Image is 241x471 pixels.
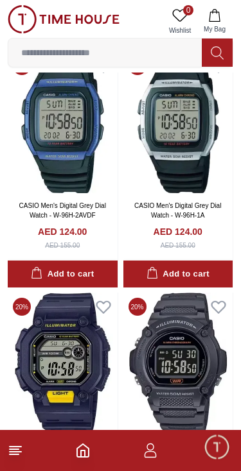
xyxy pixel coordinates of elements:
[123,261,233,288] button: Add to cart
[164,5,196,38] a: 0Wishlist
[8,293,118,433] img: CASIO Men's Digital Grey Dial Watch - W-737H-2AVDF
[8,261,118,288] button: Add to cart
[31,267,94,282] div: Add to cart
[154,225,202,238] h4: AED 124.00
[199,24,231,34] span: My Bag
[45,241,80,250] div: AED 155.00
[196,5,233,38] button: My Bag
[13,298,31,316] span: 20 %
[161,241,195,250] div: AED 155.00
[75,443,91,458] a: Home
[183,5,193,15] span: 0
[19,202,106,219] a: CASIO Men's Digital Grey Dial Watch - W-96H-2AVDF
[8,5,120,33] img: ...
[134,202,221,219] a: CASIO Men's Digital Grey Dial Watch - W-96H-1A
[123,293,233,433] img: CASIO Men's Digital Black Dial Watch - W-219H-8BVDF
[123,52,233,193] img: CASIO Men's Digital Grey Dial Watch - W-96H-1A
[129,298,147,316] span: 20 %
[203,433,231,461] div: Chat Widget
[38,225,87,238] h4: AED 124.00
[8,52,118,193] img: CASIO Men's Digital Grey Dial Watch - W-96H-2AVDF
[164,26,196,35] span: Wishlist
[147,267,210,282] div: Add to cart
